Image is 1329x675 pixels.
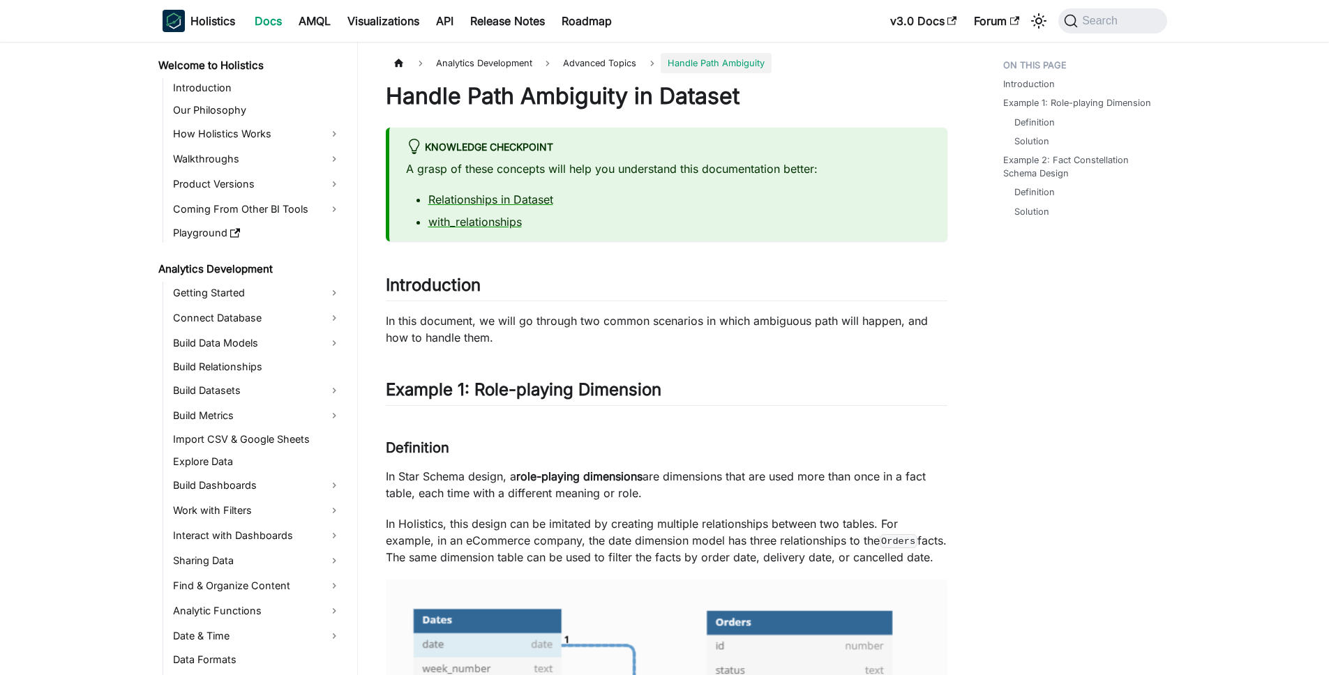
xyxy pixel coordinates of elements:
a: Definition [1014,185,1055,199]
a: Coming From Other BI Tools [169,198,345,220]
a: API [428,10,462,32]
a: Interact with Dashboards [169,524,345,547]
a: Docs [246,10,290,32]
span: Analytics Development [429,53,539,73]
nav: Breadcrumbs [386,53,947,73]
a: Roadmap [553,10,620,32]
span: Handle Path Ambiguity [661,53,772,73]
a: Build Dashboards [169,474,345,496]
a: Sharing Data [169,549,345,572]
a: Visualizations [339,10,428,32]
a: Solution [1014,135,1049,148]
a: Forum [966,10,1028,32]
a: Example 1: Role-playing Dimension [1003,96,1151,109]
a: Build Datasets [169,379,345,402]
strong: role-playing dimensions [516,469,643,483]
a: HolisticsHolisticsHolistics [163,10,235,32]
img: Holistics [163,10,185,32]
a: Data Formats [169,650,345,669]
p: A grasp of these concepts will help you understand this documentation better: [406,160,931,177]
a: Analytic Functions [169,600,345,622]
a: Our Philosophy [169,100,345,120]
a: Import CSV & Google Sheets [169,430,345,449]
a: How Holistics Works [169,123,345,145]
a: Explore Data [169,452,345,471]
b: Holistics [190,13,235,29]
span: Advanced Topics [556,53,643,73]
h3: Definition [386,439,947,457]
a: Connect Database [169,307,345,329]
a: Example 2: Fact Constellation Schema Design [1003,153,1159,180]
a: Introduction [1003,77,1055,91]
h1: Handle Path Ambiguity in Dataset [386,82,947,110]
a: Build Data Models [169,332,345,354]
a: Work with Filters [169,499,345,522]
a: Getting Started [169,282,345,304]
a: AMQL [290,10,339,32]
code: Orders [880,534,917,548]
a: v3.0 Docs [882,10,966,32]
p: In this document, we will go through two common scenarios in which ambiguous path will happen, an... [386,312,947,346]
h2: Example 1: Role-playing Dimension [386,379,947,406]
a: Home page [386,53,412,73]
a: with_relationships [428,215,522,229]
a: Definition [1014,116,1055,129]
a: Solution [1014,205,1049,218]
a: Date & Time [169,625,345,647]
div: Knowledge Checkpoint [406,139,931,157]
a: Walkthroughs [169,148,345,170]
a: Release Notes [462,10,553,32]
a: Introduction [169,78,345,98]
a: Welcome to Holistics [154,56,345,75]
p: In Holistics, this design can be imitated by creating multiple relationships between two tables. ... [386,515,947,566]
button: Search (Command+K) [1058,8,1166,33]
a: Playground [169,223,345,243]
a: Analytics Development [154,259,345,279]
a: Build Metrics [169,404,345,427]
a: Product Versions [169,173,345,195]
a: Relationships in Dataset [428,192,553,206]
span: Search [1078,15,1126,27]
a: Find & Organize Content [169,575,345,597]
a: Build Relationships [169,357,345,377]
h2: Introduction [386,275,947,301]
p: In Star Schema design, a are dimensions that are used more than once in a fact table, each time w... [386,468,947,501]
button: Switch between dark and light mode (currently system mode) [1028,10,1050,32]
nav: Docs sidebar [149,42,358,675]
